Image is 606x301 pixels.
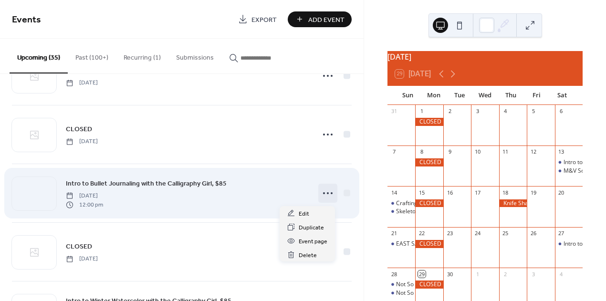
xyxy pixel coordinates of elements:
[558,189,565,196] div: 20
[499,199,527,208] div: Knife Sharpening with Labrado Forge
[390,230,397,237] div: 21
[446,189,453,196] div: 16
[474,189,481,196] div: 17
[288,11,352,27] button: Add Event
[474,108,481,115] div: 3
[387,208,415,216] div: Skeleton Coffin: Craftopolis Sunday Brunch Series, $55
[421,86,447,105] div: Mon
[390,189,397,196] div: 14
[446,270,453,278] div: 30
[558,270,565,278] div: 4
[523,86,549,105] div: Fri
[387,199,415,208] div: Crafting Potion Bottles: Craftopolis Sunday Brunch Series, $45
[502,189,509,196] div: 18
[549,86,575,105] div: Sat
[390,270,397,278] div: 28
[390,108,397,115] div: 31
[474,270,481,278] div: 1
[418,230,425,237] div: 22
[66,137,98,146] span: [DATE]
[116,39,168,73] button: Recurring (1)
[558,108,565,115] div: 6
[446,230,453,237] div: 23
[474,148,481,156] div: 10
[66,255,98,263] span: [DATE]
[530,148,537,156] div: 12
[66,124,92,135] a: CLOSED
[530,230,537,237] div: 26
[502,230,509,237] div: 25
[498,86,523,105] div: Thu
[299,237,327,247] span: Event page
[12,10,41,29] span: Events
[558,230,565,237] div: 27
[415,118,443,126] div: CLOSED
[66,178,227,189] a: Intro to Bullet Journaling with the Calligraphy Girl, $85
[502,148,509,156] div: 11
[231,11,284,27] a: Export
[418,148,425,156] div: 8
[251,15,277,25] span: Export
[66,192,103,200] span: [DATE]
[387,289,415,297] div: Not So Scary Treats: Cookie Decorating Class with Sugar Sweetery, SESSION 2: 3PM-5PM
[66,241,92,252] a: CLOSED
[387,280,415,289] div: Not So Scary Treats: Cookie Decorating Class with Sugar Sweetery, SOLD OUT
[396,208,540,216] div: Skeleton Coffin: Craftopolis [DATE] Brunch Series, $55
[472,86,498,105] div: Wed
[396,240,597,248] div: EAST SAC: PopUp Market with Sac Vendor Connect! More Info Coming Soon!
[530,108,537,115] div: 5
[66,242,92,252] span: CLOSED
[395,86,421,105] div: Sun
[415,158,443,166] div: CLOSED
[168,39,221,73] button: Submissions
[447,86,472,105] div: Tue
[555,240,583,248] div: Intro to Fall Watercolor with the Calligraphy Girl, $85
[66,179,227,189] span: Intro to Bullet Journaling with the Calligraphy Girl, $85
[66,79,98,87] span: [DATE]
[502,108,509,115] div: 4
[530,189,537,196] div: 19
[68,39,116,73] button: Past (100+)
[530,270,537,278] div: 3
[10,39,68,73] button: Upcoming (35)
[418,108,425,115] div: 1
[474,230,481,237] div: 24
[299,250,317,260] span: Delete
[387,51,583,62] div: [DATE]
[555,158,583,166] div: Intro to Pointed Pen Calligraphy with the Calligraphy Girl, $85
[396,199,559,208] div: Crafting Potion Bottles: Craftopolis [DATE] Brunch Series, $45
[396,280,603,289] div: Not So Scary Treats: Cookie Decorating Class with Sugar Sweetery, SOLD OUT
[446,108,453,115] div: 2
[299,223,324,233] span: Duplicate
[446,148,453,156] div: 9
[66,200,103,209] span: 12:00 pm
[415,280,443,289] div: CLOSED
[555,167,583,175] div: M&V Soy Candles & Concrete Studio: Fall Sip & Pour Candlemaking Class, $50
[415,199,443,208] div: CLOSED
[415,240,443,248] div: CLOSED
[502,270,509,278] div: 2
[308,15,345,25] span: Add Event
[418,189,425,196] div: 15
[418,270,425,278] div: 29
[387,240,415,248] div: EAST SAC: PopUp Market with Sac Vendor Connect! More Info Coming Soon!
[558,148,565,156] div: 13
[299,209,309,219] span: Edit
[390,148,397,156] div: 7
